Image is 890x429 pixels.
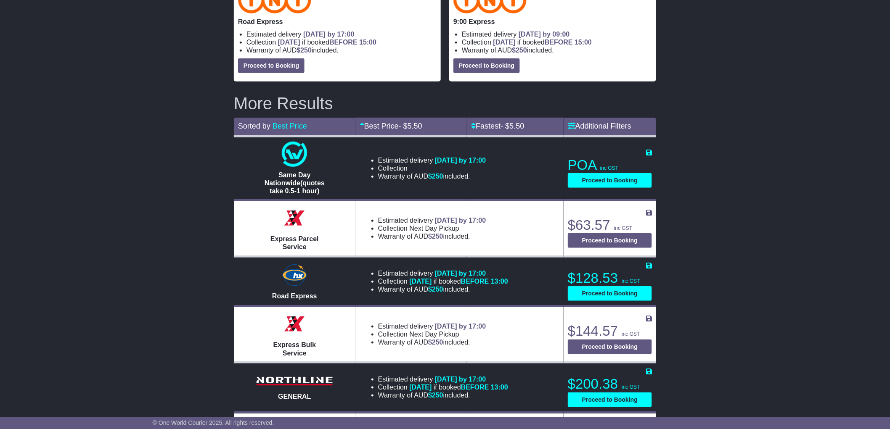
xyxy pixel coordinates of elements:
span: GENERAL [278,393,311,400]
span: [DATE] by 17:00 [435,270,486,277]
span: 250 [516,47,527,54]
li: Estimated delivery [378,322,486,330]
li: Collection [378,164,486,172]
button: Proceed to Booking [238,58,305,73]
span: 5.50 [408,122,422,130]
span: $ [512,47,527,54]
img: Border Express: Express Bulk Service [282,311,307,337]
span: Sorted by [238,122,270,130]
span: inc GST [600,165,618,171]
span: BEFORE [461,384,489,391]
span: inc GST [622,384,640,390]
img: Border Express: Express Parcel Service [282,205,307,231]
span: Express Bulk Service [273,341,316,356]
li: Estimated delivery [378,216,486,224]
a: Additional Filters [568,122,631,130]
button: Proceed to Booking [568,340,652,354]
span: Same Day Nationwide(quotes take 0.5-1 hour) [265,171,325,195]
span: [DATE] by 17:00 [303,31,355,38]
li: Collection [246,38,437,46]
p: $200.38 [568,376,652,392]
span: if booked [493,39,592,46]
span: 15:00 [575,39,592,46]
li: Warranty of AUD included. [246,46,437,54]
li: Estimated delivery [462,30,652,38]
li: Warranty of AUD included. [378,285,508,293]
button: Proceed to Booking [568,233,652,248]
span: if booked [278,39,376,46]
h2: More Results [234,94,656,113]
span: inc GST [622,331,640,337]
span: © One World Courier 2025. All rights reserved. [153,419,274,426]
p: 9:00 Express [453,18,652,26]
span: $ [428,286,443,293]
img: Northline Distribution: GENERAL [252,374,336,388]
span: $ [428,173,443,180]
span: [DATE] by 17:00 [435,217,486,224]
button: Proceed to Booking [568,173,652,188]
span: if booked [410,278,508,285]
span: - $ [399,122,422,130]
a: Best Price- $5.50 [360,122,422,130]
span: 250 [432,286,443,293]
li: Warranty of AUD included. [378,232,486,240]
p: Road Express [238,18,437,26]
span: 250 [432,233,443,240]
span: $ [428,233,443,240]
span: 13:00 [491,384,508,391]
li: Estimated delivery [378,269,508,277]
img: One World Courier: Same Day Nationwide(quotes take 0.5-1 hour) [282,142,307,167]
span: 250 [300,47,312,54]
span: inc GST [614,225,632,231]
span: [DATE] by 17:00 [435,157,486,164]
span: inc GST [622,278,640,284]
span: [DATE] by 09:00 [519,31,570,38]
p: $128.53 [568,270,652,287]
li: Collection [378,277,508,285]
button: Proceed to Booking [568,392,652,407]
span: Next Day Pickup [410,225,459,232]
img: Hunter Express: Road Express [281,263,308,288]
p: $63.57 [568,217,652,234]
li: Estimated delivery [378,375,508,383]
a: Fastest- $5.50 [471,122,524,130]
li: Warranty of AUD included. [378,391,508,399]
span: [DATE] by 17:00 [435,376,486,383]
span: $ [428,339,443,346]
span: Next Day Pickup [410,331,459,338]
span: BEFORE [329,39,358,46]
span: Express Parcel Service [270,235,319,250]
span: [DATE] by 17:00 [435,323,486,330]
span: 15:00 [359,39,376,46]
span: 5.50 [510,122,524,130]
li: Warranty of AUD included. [378,172,486,180]
p: POA [568,157,652,174]
span: [DATE] [493,39,516,46]
li: Collection [378,330,486,338]
span: BEFORE [461,278,489,285]
span: $ [428,392,443,399]
span: 250 [432,339,443,346]
span: [DATE] [278,39,300,46]
li: Collection [378,383,508,391]
button: Proceed to Booking [568,286,652,301]
span: 250 [432,392,443,399]
span: BEFORE [545,39,573,46]
li: Collection [378,224,486,232]
li: Estimated delivery [246,30,437,38]
span: 250 [432,173,443,180]
li: Estimated delivery [378,156,486,164]
span: if booked [410,384,508,391]
span: 13:00 [491,278,508,285]
p: $144.57 [568,323,652,340]
span: $ [297,47,312,54]
button: Proceed to Booking [453,58,520,73]
li: Warranty of AUD included. [378,338,486,346]
span: - $ [501,122,524,130]
li: Collection [462,38,652,46]
span: [DATE] [410,278,432,285]
li: Warranty of AUD included. [462,46,652,54]
span: Road Express [272,292,317,300]
a: Best Price [273,122,307,130]
span: [DATE] [410,384,432,391]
